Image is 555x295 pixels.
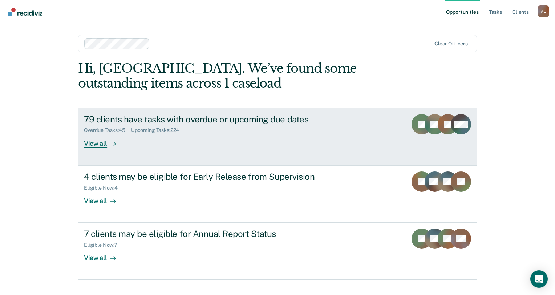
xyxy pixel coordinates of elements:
div: 4 clients may be eligible for Early Release from Supervision [84,171,339,182]
div: Upcoming Tasks : 224 [131,127,185,133]
a: 7 clients may be eligible for Annual Report StatusEligible Now:7View all [78,223,477,280]
button: Profile dropdown button [538,5,549,17]
img: Recidiviz [8,8,42,16]
div: Hi, [GEOGRAPHIC_DATA]. We’ve found some outstanding items across 1 caseload [78,61,397,91]
div: View all [84,133,125,147]
div: View all [84,191,125,205]
div: View all [84,248,125,262]
div: A L [538,5,549,17]
div: Eligible Now : 4 [84,185,123,191]
div: Overdue Tasks : 45 [84,127,131,133]
div: 79 clients have tasks with overdue or upcoming due dates [84,114,339,125]
a: 79 clients have tasks with overdue or upcoming due datesOverdue Tasks:45Upcoming Tasks:224View all [78,108,477,165]
div: Eligible Now : 7 [84,242,123,248]
a: 4 clients may be eligible for Early Release from SupervisionEligible Now:4View all [78,165,477,223]
div: 7 clients may be eligible for Annual Report Status [84,229,339,239]
div: Open Intercom Messenger [530,270,548,288]
div: Clear officers [434,41,468,47]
